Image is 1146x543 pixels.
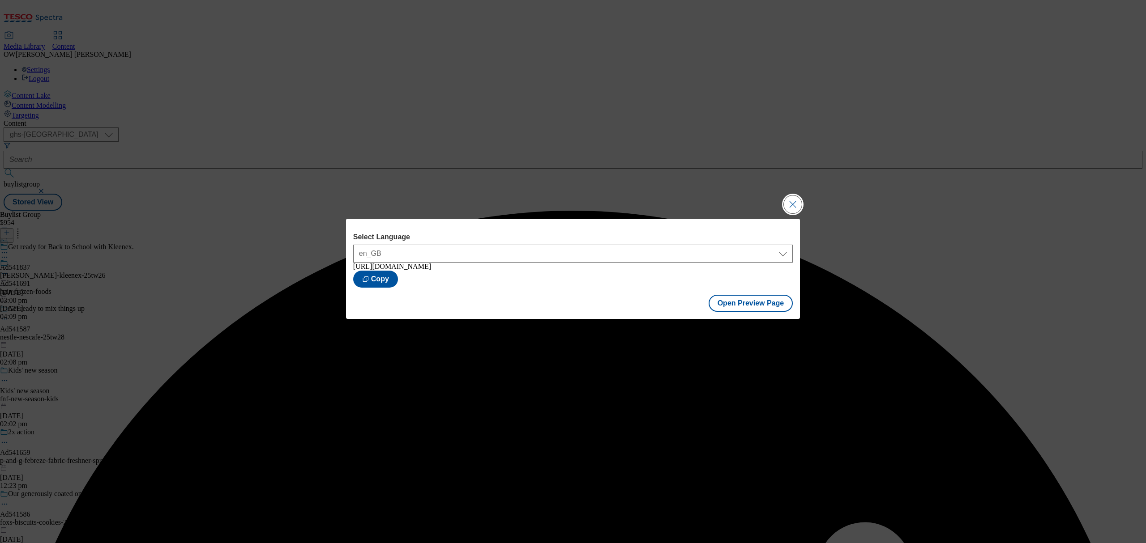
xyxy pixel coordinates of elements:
button: Open Preview Page [709,295,793,312]
div: [URL][DOMAIN_NAME] [353,263,793,271]
button: Copy [353,271,398,288]
label: Select Language [353,233,793,241]
button: Close Modal [784,195,802,213]
div: Modal [346,219,800,319]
